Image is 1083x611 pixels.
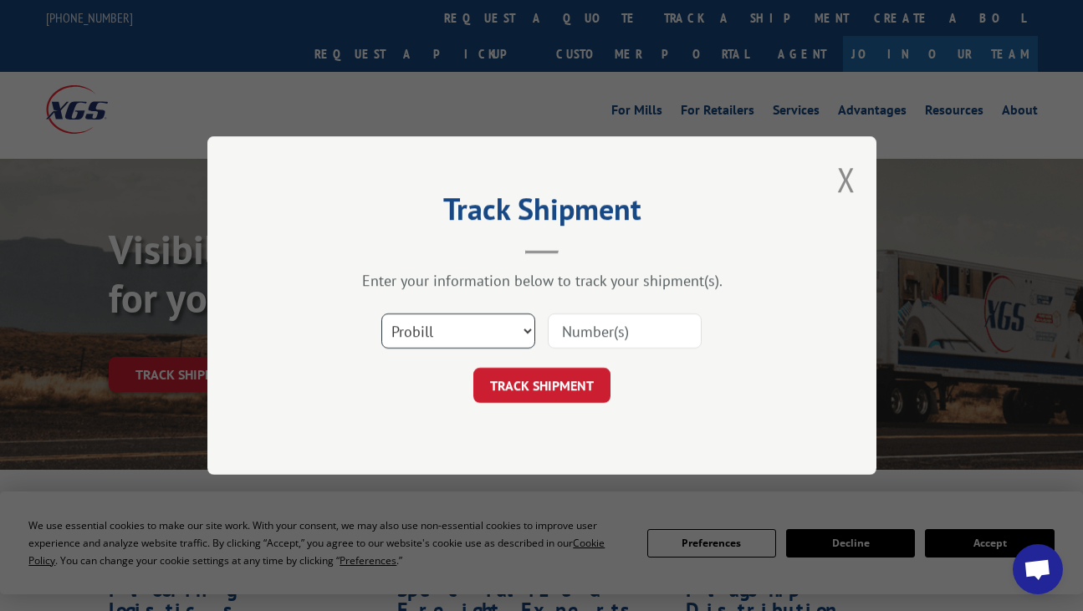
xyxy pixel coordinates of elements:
[291,197,793,229] h2: Track Shipment
[837,157,856,201] button: Close modal
[1013,544,1063,594] a: Open chat
[548,313,702,349] input: Number(s)
[291,271,793,290] div: Enter your information below to track your shipment(s).
[473,368,610,403] button: TRACK SHIPMENT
